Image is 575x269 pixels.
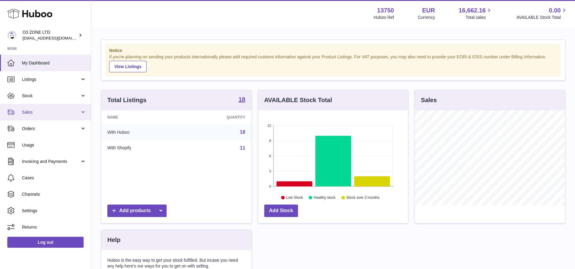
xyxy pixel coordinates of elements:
[418,15,435,20] div: Currency
[313,195,336,200] text: Healthy stock
[109,54,557,72] div: If you're planning on sending your products internationally please add required customs informati...
[107,205,167,217] a: Add products
[7,31,16,40] img: hello@o3zoneltd.co.uk
[346,195,379,200] text: Stock over 2 months
[264,205,298,217] a: Add Stock
[109,48,557,53] strong: Notice
[22,159,80,164] span: Invoicing and Payments
[269,154,271,158] text: 6
[7,237,84,248] a: Log out
[22,126,80,132] span: Orders
[101,140,182,156] td: With Shopify
[22,208,86,214] span: Settings
[374,15,394,20] div: Huboo Ref
[286,195,303,200] text: Low Stock
[23,29,77,41] div: O3 ZONE LTD
[22,142,86,148] span: Usage
[22,175,86,181] span: Cases
[107,96,147,104] h3: Total Listings
[101,124,182,140] td: With Huboo
[23,36,89,40] span: [EMAIL_ADDRESS][DOMAIN_NAME]
[466,15,493,20] span: Total sales
[269,185,271,188] text: 0
[422,6,435,15] strong: EUR
[377,6,394,15] strong: 13750
[459,6,486,15] span: 16,662.16
[22,60,86,66] span: My Dashboard
[22,109,80,115] span: Sales
[109,61,147,72] a: View Listings
[238,96,245,102] strong: 18
[238,96,245,104] a: 18
[101,110,182,124] th: Name
[516,6,568,20] a: 0.00 AVAILABLE Stock Total
[267,124,271,127] text: 12
[22,93,80,99] span: Stock
[516,15,568,20] span: AVAILABLE Stock Total
[264,96,332,104] h3: AVAILABLE Stock Total
[182,110,251,124] th: Quantity
[269,139,271,143] text: 9
[22,191,86,197] span: Channels
[107,257,245,269] p: Huboo is the easy way to get your stock fulfilled. But incase you need any help here's our ways f...
[549,6,561,15] span: 0.00
[421,96,437,104] h3: Sales
[240,129,245,135] a: 18
[22,224,86,230] span: Returns
[22,77,80,82] span: Listings
[240,145,245,150] a: 11
[459,6,493,20] a: 16,662.16 Total sales
[269,169,271,173] text: 3
[107,236,120,244] h3: Help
